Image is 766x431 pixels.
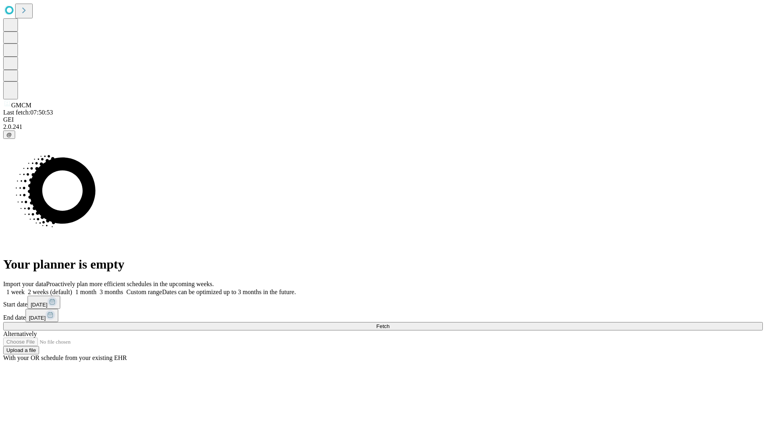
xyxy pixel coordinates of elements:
[3,322,763,330] button: Fetch
[3,346,39,354] button: Upload a file
[46,281,214,287] span: Proactively plan more efficient schedules in the upcoming weeks.
[3,130,15,139] button: @
[100,289,123,295] span: 3 months
[3,296,763,309] div: Start date
[11,102,32,109] span: GMCM
[376,323,389,329] span: Fetch
[3,281,46,287] span: Import your data
[162,289,296,295] span: Dates can be optimized up to 3 months in the future.
[3,354,127,361] span: With your OR schedule from your existing EHR
[28,296,60,309] button: [DATE]
[75,289,97,295] span: 1 month
[3,309,763,322] div: End date
[6,132,12,138] span: @
[28,289,72,295] span: 2 weeks (default)
[3,109,53,116] span: Last fetch: 07:50:53
[29,315,45,321] span: [DATE]
[3,330,37,337] span: Alternatively
[3,123,763,130] div: 2.0.241
[126,289,162,295] span: Custom range
[31,302,47,308] span: [DATE]
[3,257,763,272] h1: Your planner is empty
[3,116,763,123] div: GEI
[6,289,25,295] span: 1 week
[26,309,58,322] button: [DATE]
